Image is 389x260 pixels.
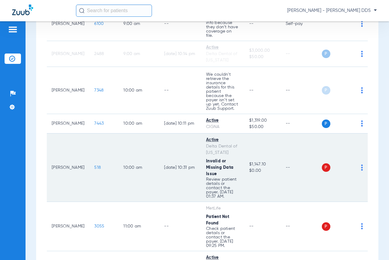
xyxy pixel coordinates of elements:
span: -- [249,22,254,26]
td: -- [159,202,201,251]
img: x.svg [347,87,353,93]
iframe: Chat Widget [359,231,389,260]
td: [PERSON_NAME] [47,202,89,251]
td: -- [281,67,322,114]
td: [PERSON_NAME] [47,7,89,41]
td: -- [281,114,322,133]
div: Active [206,117,239,124]
td: 10:00 AM [119,114,159,133]
td: [DATE] 10:31 PM [159,133,201,202]
p: We couldn’t retrieve the insurance details for this patient because the payer isn’t set up yet. C... [206,72,239,111]
td: [DATE] 10:14 PM [159,41,201,67]
span: Patient Not Found [206,215,229,225]
span: P [322,163,330,172]
td: 11:00 AM [119,202,159,251]
td: -- [159,7,201,41]
img: group-dot-blue.svg [361,120,363,127]
span: 518 [94,165,101,170]
span: $50.00 [249,124,276,130]
div: MetLife [206,205,239,212]
td: -- [281,133,322,202]
input: Search for patients [76,5,152,17]
span: 2488 [94,52,104,56]
img: hamburger-icon [8,26,18,33]
p: Check patient details or contact the payer. [DATE] 09:25 PM. [206,227,239,248]
span: P [322,86,330,95]
img: group-dot-blue.svg [361,223,363,229]
span: $1,147.10 [249,161,276,168]
img: group-dot-blue.svg [361,51,363,57]
td: 9:00 AM [119,7,159,41]
span: 6100 [94,22,104,26]
div: Delta Dental of [US_STATE] [206,143,239,156]
td: -- [281,202,322,251]
td: 9:00 AM [119,41,159,67]
td: 10:00 AM [119,133,159,202]
td: -- [159,67,201,114]
span: $1,319.00 [249,117,276,124]
td: [PERSON_NAME] [47,133,89,202]
span: 7443 [94,121,104,126]
span: P [322,120,330,128]
div: CIGNA [206,124,239,130]
img: x.svg [347,223,353,229]
span: $3,000.00 [249,47,276,54]
td: Self-pay [281,7,322,41]
img: x.svg [347,165,353,171]
td: [PERSON_NAME] [47,41,89,67]
img: x.svg [347,51,353,57]
td: [PERSON_NAME] [47,114,89,133]
span: [PERSON_NAME] - [PERSON_NAME] DDS [287,8,377,14]
img: group-dot-blue.svg [361,87,363,93]
span: 3055 [94,224,104,228]
div: Active [206,44,239,51]
span: P [322,222,330,231]
p: We couldn’t pull any insurance info because they don’t have coverage on file. [206,12,239,38]
img: x.svg [347,21,353,27]
td: 10:00 AM [119,67,159,114]
td: [PERSON_NAME] [47,67,89,114]
img: x.svg [347,120,353,127]
img: group-dot-blue.svg [361,21,363,27]
div: Active [206,137,239,143]
td: -- [281,41,322,67]
span: -- [249,224,254,228]
span: 7348 [94,88,104,92]
td: [DATE] 10:11 PM [159,114,201,133]
img: Search Icon [79,8,84,13]
span: -- [249,88,254,92]
p: Review patient details or contact the payer. [DATE] 01:37 AM. [206,177,239,199]
span: $50.00 [249,54,276,60]
img: group-dot-blue.svg [361,165,363,171]
span: Invalid or Missing Data Issue [206,159,233,176]
div: Delta Dental of [US_STATE] [206,51,239,64]
img: Zuub Logo [12,5,33,15]
span: $0.00 [249,168,276,174]
span: P [322,50,330,58]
